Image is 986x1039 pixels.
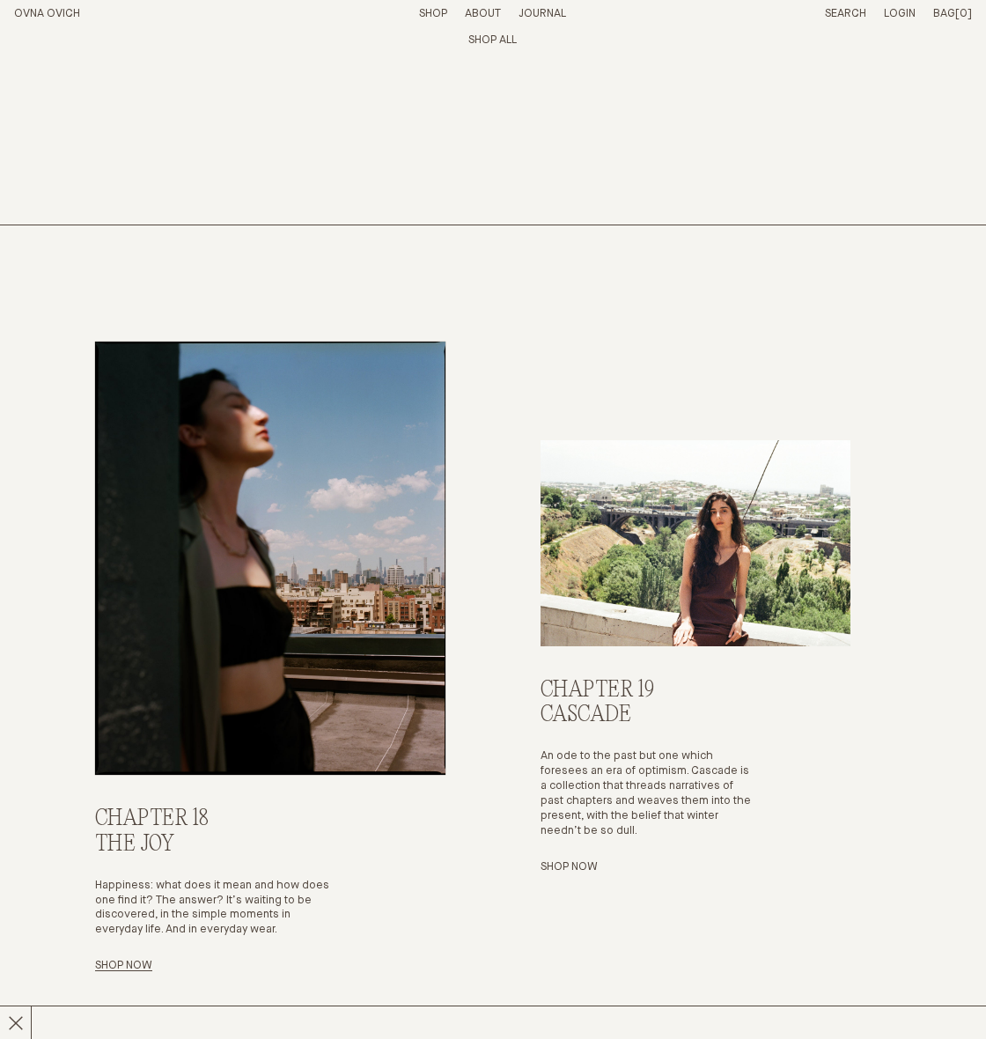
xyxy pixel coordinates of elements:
a: Login [884,8,916,19]
a: Shop [419,8,447,19]
h3: The Joy [95,832,341,858]
span: Bag [933,8,955,19]
h2: Chapter 18 [95,807,341,832]
a: Home [14,8,80,19]
summary: About [465,7,501,22]
h3: Cascade [541,703,757,728]
span: [0] [955,8,972,19]
a: Shop Now [95,960,152,971]
a: Shop Now [95,342,445,776]
p: Happiness: what does it mean and how does one find it? The answer? It’s waiting to be discovered,... [95,879,341,939]
a: Shop Now [541,861,598,873]
a: Search [825,8,866,19]
a: View whole collection [468,34,517,46]
h2: Chapter 19 [541,678,757,704]
p: An ode to the past but one which foresees an era of optimism. Cascade is a collection that thread... [541,749,757,838]
a: Journal [519,8,566,19]
a: Shop Now [541,440,850,645]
